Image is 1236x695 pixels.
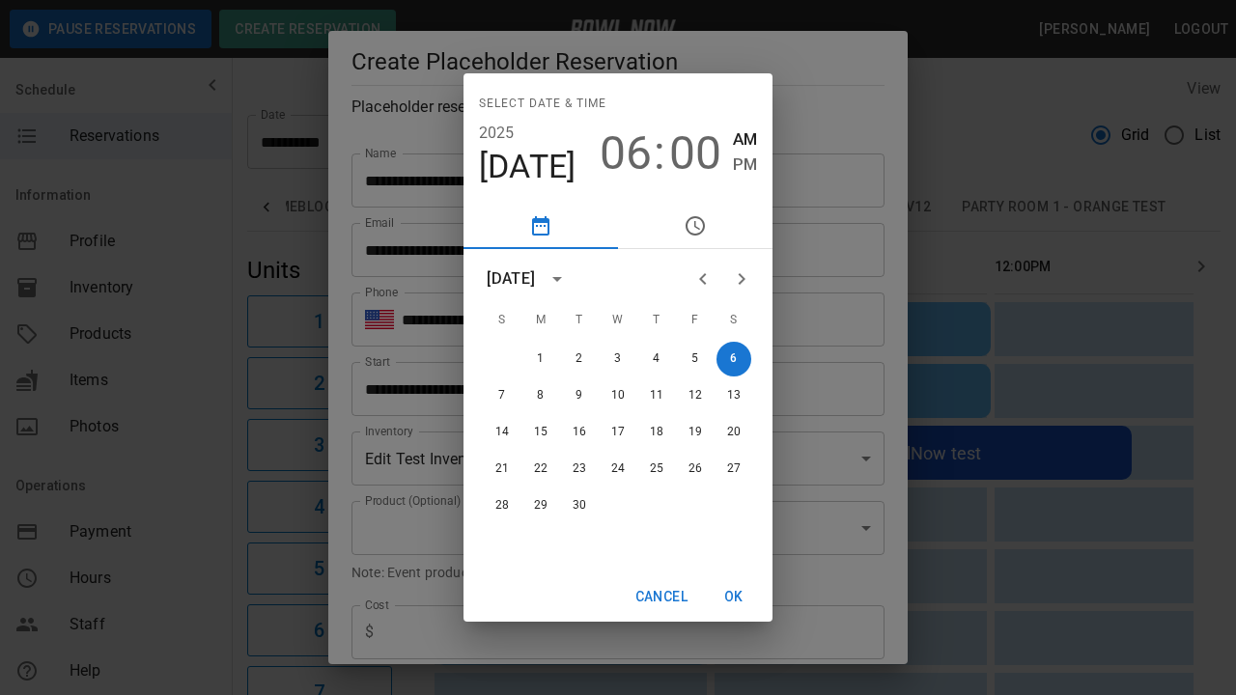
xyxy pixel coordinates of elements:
button: 9 [562,378,597,413]
button: 11 [639,378,674,413]
span: Thursday [639,301,674,340]
button: Cancel [628,579,695,615]
button: 8 [523,378,558,413]
button: Previous month [684,260,722,298]
span: Saturday [716,301,751,340]
button: 19 [678,415,713,450]
button: AM [733,126,757,153]
button: 28 [485,488,520,523]
button: 13 [716,378,751,413]
button: 21 [485,452,520,486]
button: 29 [523,488,558,523]
button: 27 [716,452,751,486]
button: calendar view is open, switch to year view [541,263,574,295]
button: OK [703,579,765,615]
span: Monday [523,301,558,340]
button: 17 [601,415,635,450]
button: 20 [716,415,751,450]
button: 06 [600,126,652,181]
button: 16 [562,415,597,450]
button: Next month [722,260,761,298]
button: 3 [601,342,635,376]
span: Select date & time [479,89,606,120]
button: 6 [716,342,751,376]
div: [DATE] [487,267,535,291]
button: PM [733,152,757,178]
button: 22 [523,452,558,486]
button: 2025 [479,120,515,147]
button: 14 [485,415,520,450]
button: [DATE] [479,147,576,187]
button: 26 [678,452,713,486]
button: pick time [618,203,772,249]
span: : [654,126,665,181]
button: 10 [601,378,635,413]
button: 23 [562,452,597,486]
button: 00 [669,126,721,181]
button: 2 [562,342,597,376]
span: Sunday [485,301,520,340]
span: Friday [678,301,713,340]
span: Tuesday [562,301,597,340]
button: 30 [562,488,597,523]
button: 25 [639,452,674,486]
button: pick date [463,203,618,249]
span: Wednesday [601,301,635,340]
button: 7 [485,378,520,413]
button: 12 [678,378,713,413]
button: 4 [639,342,674,376]
button: 24 [601,452,635,486]
button: 15 [523,415,558,450]
button: 18 [639,415,674,450]
button: 1 [523,342,558,376]
button: 5 [678,342,713,376]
